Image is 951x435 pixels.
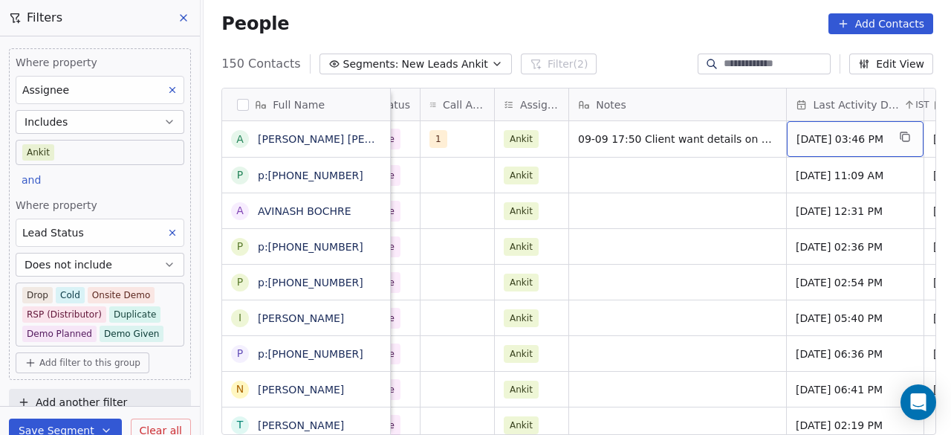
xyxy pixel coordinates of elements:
[796,347,915,361] span: [DATE] 06:36 PM
[504,202,539,220] span: Ankit
[796,418,915,433] span: [DATE] 02:19 PM
[495,88,568,120] div: Assignee
[787,88,924,120] div: Last Activity DateIST
[343,57,399,72] span: Segments:
[504,238,539,256] span: Ankit
[504,345,539,363] span: Ankit
[237,203,244,219] div: A
[258,419,344,431] a: [PERSON_NAME]
[796,382,915,397] span: [DATE] 06:41 PM
[236,381,244,397] div: N
[258,205,351,217] a: AVINASH BOCHRE
[237,239,243,254] div: p
[828,13,933,34] button: Add Contacts
[504,381,539,399] span: Ankit
[258,348,363,360] a: p:[PHONE_NUMBER]
[796,132,887,146] span: [DATE] 03:46 PM
[402,57,488,72] span: New Leads Ankit
[258,384,344,396] a: [PERSON_NAME]
[258,312,344,324] a: [PERSON_NAME]
[237,346,243,361] div: p
[504,274,539,291] span: Ankit
[504,309,539,327] span: Ankit
[258,277,363,289] a: p:[PHONE_NUMBER]
[273,97,325,112] span: Full Name
[237,274,243,290] div: p
[237,167,243,183] div: p
[504,416,539,434] span: Ankit
[900,384,936,420] div: Open Intercom Messenger
[222,88,390,120] div: Full Name
[796,275,915,290] span: [DATE] 02:54 PM
[258,133,434,145] a: [PERSON_NAME] [PERSON_NAME]
[849,54,933,74] button: Edit View
[915,99,929,111] span: IST
[521,54,597,74] button: Filter(2)
[237,132,244,147] div: A
[569,88,786,120] div: Notes
[258,170,363,181] a: p:[PHONE_NUMBER]
[221,13,289,35] span: People
[578,132,777,146] span: 09-09 17:50 Client want details on what's app details shared on whats app
[796,204,915,219] span: [DATE] 12:31 PM
[221,55,300,73] span: 150 Contacts
[421,88,494,120] div: Call Attempts
[796,239,915,254] span: [DATE] 02:36 PM
[596,97,626,112] span: Notes
[796,311,915,326] span: [DATE] 05:40 PM
[796,168,915,183] span: [DATE] 11:09 AM
[237,417,244,433] div: T
[504,130,539,148] span: Ankit
[520,97,559,112] span: Assignee
[429,130,447,148] span: 1
[443,97,485,112] span: Call Attempts
[238,310,241,326] div: I
[814,97,901,112] span: Last Activity Date
[504,167,539,184] span: Ankit
[258,241,363,253] a: p:[PHONE_NUMBER]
